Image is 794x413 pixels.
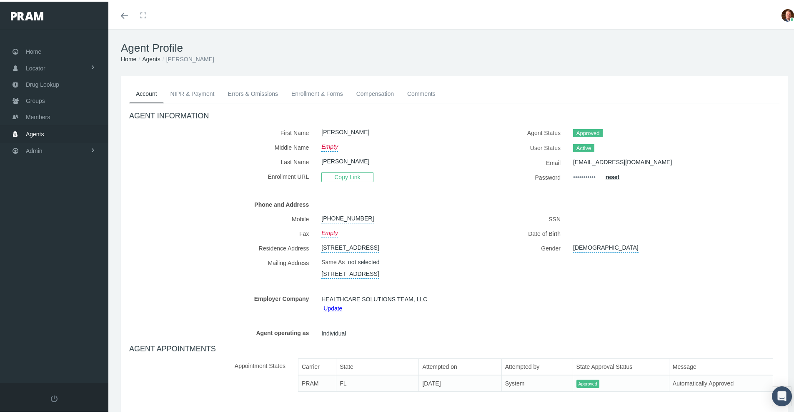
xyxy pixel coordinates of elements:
[129,110,779,119] h4: AGENT INFORMATION
[401,83,442,101] a: Comments
[606,172,619,179] a: reset
[129,83,164,102] a: Account
[321,170,373,180] span: Copy Link
[26,42,41,58] span: Home
[129,124,315,138] label: First Name
[129,254,315,277] label: Mailing Address
[321,124,369,135] a: [PERSON_NAME]
[461,154,567,168] label: Email
[573,128,603,136] span: Approved
[461,225,567,239] label: Date of Birth
[129,210,315,225] label: Mobile
[129,168,315,183] label: Enrollment URL
[772,385,792,405] div: Open Intercom Messenger
[285,83,350,101] a: Enrollment & Forms
[348,254,380,265] a: not selected
[781,8,794,20] img: S_Profile_Picture_684.jpg
[336,373,419,390] td: FL
[298,373,336,390] td: PRAM
[461,139,567,154] label: User Status
[461,124,567,139] label: Agent Status
[576,378,599,387] span: Approved
[129,343,779,352] h4: AGENT APPOINTMENTS
[26,91,45,107] span: Groups
[573,168,596,183] a: •••••••••••
[321,265,379,277] a: [STREET_ADDRESS]
[321,257,345,264] span: Same As
[298,357,336,373] th: Carrier
[350,83,401,101] a: Compensation
[573,154,672,165] a: [EMAIL_ADDRESS][DOMAIN_NAME]
[573,357,669,373] th: State Approval Status
[121,54,136,61] a: Home
[669,373,773,390] td: Automatically Approved
[26,141,43,157] span: Admin
[501,373,573,390] td: System
[321,291,427,304] span: HEALTHCARE SOLUTIONS TEAM, LLC
[323,303,342,310] a: Update
[221,83,285,101] a: Errors & Omissions
[461,168,567,183] label: Password
[26,125,44,140] span: Agents
[129,153,315,168] label: Last Name
[121,40,788,53] h1: Agent Profile
[26,108,50,123] span: Members
[160,53,214,62] li: [PERSON_NAME]
[461,239,567,254] label: Gender
[669,357,773,373] th: Message
[11,10,43,19] img: PRAM_20_x_78.png
[129,138,315,153] label: Middle Name
[419,357,501,373] th: Attempted on
[129,324,315,338] label: Agent operating as
[164,83,221,101] a: NIPR & Payment
[461,210,567,225] label: SSN
[321,239,379,251] a: [STREET_ADDRESS]
[129,290,315,311] label: Employer Company
[321,138,338,150] a: Empty
[26,75,59,91] span: Drug Lookup
[321,225,338,236] a: Empty
[321,325,346,338] span: Individual
[419,373,501,390] td: [DATE]
[129,357,292,397] label: Appointment States
[129,239,315,254] label: Residence Address
[573,143,594,151] span: Active
[573,239,639,251] a: [DEMOGRAPHIC_DATA]
[142,54,160,61] a: Agents
[129,195,315,210] label: Phone and Address
[129,225,315,239] label: Fax
[321,153,369,165] a: [PERSON_NAME]
[26,59,45,75] span: Locator
[321,210,374,222] a: [PHONE_NUMBER]
[501,357,573,373] th: Attempted by
[321,172,373,178] a: Copy Link
[336,357,419,373] th: State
